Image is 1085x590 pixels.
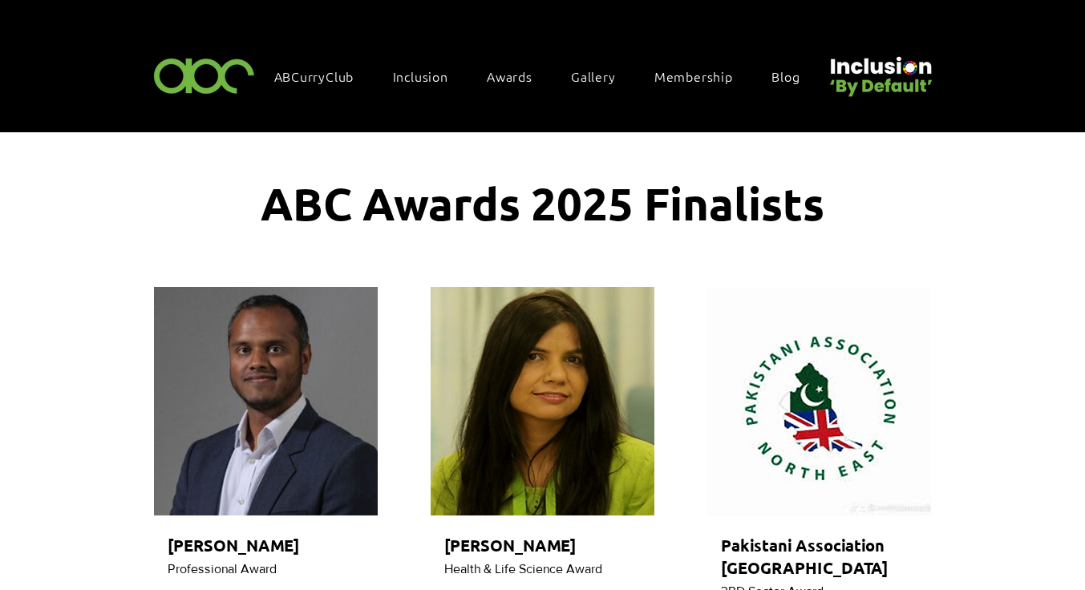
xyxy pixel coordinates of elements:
span: [PERSON_NAME] [444,535,576,556]
span: Awards [487,67,532,85]
span: Professional Award [168,562,277,576]
a: ABCurryClub [266,59,379,93]
a: Blog [763,59,824,93]
span: Membership [654,67,733,85]
span: Gallery [571,67,616,85]
span: Inclusion [393,67,448,85]
img: ABC-Logo-Blank-Background-01-01-2.png [149,51,260,99]
span: [PERSON_NAME] [168,535,299,556]
div: Awards [479,59,557,93]
span: Blog [771,67,800,85]
div: Inclusion [385,59,472,93]
a: Gallery [563,59,640,93]
span: Pakistani Association [GEOGRAPHIC_DATA] [721,535,888,578]
img: Untitled design (22).png [824,43,935,99]
span: ABC Awards 2025 Finalists [261,175,824,231]
span: Health & Life Science Award [444,562,602,576]
a: Membership [646,59,757,93]
span: ABCurryClub [274,67,354,85]
nav: Site [266,59,824,93]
